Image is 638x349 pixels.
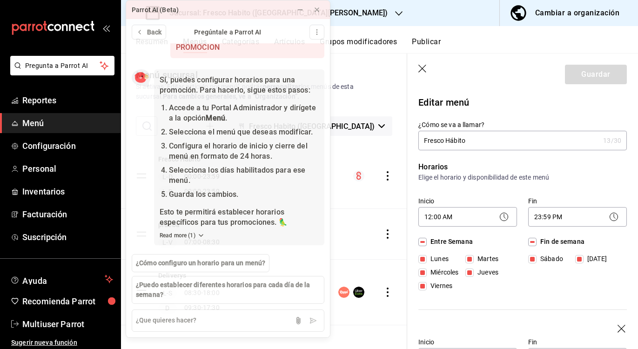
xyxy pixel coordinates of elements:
[528,198,627,204] label: Fin
[132,5,179,15] div: Parrot AI (Beta)
[169,127,319,137] li: Selecciona el menú que deseas modificar.
[22,162,113,175] span: Personal
[132,25,166,40] button: Back
[206,114,225,122] strong: Menú
[418,95,627,109] p: Editar menú
[584,254,607,264] span: [DATE]
[132,276,324,304] button: ¿Puedo establecer diferentes horarios para cada día de la semana?
[383,288,392,297] button: actions
[22,94,113,107] span: Reportes
[418,339,517,345] label: Inicio
[474,254,498,264] span: Martes
[169,165,319,186] li: Selecciona los días habilitados para ese menú.
[535,7,619,20] div: Cambiar a organización
[166,27,289,37] div: Pregúntale a Parrot AI
[22,208,113,221] span: Facturación
[427,237,473,247] span: Entre Semana
[537,237,584,247] span: Fin de semana
[169,141,319,161] li: Configura el horario de inicio y cierre del menú en formato de 24 horas.
[383,229,392,239] button: actions
[427,281,452,291] span: Viernes
[169,189,319,200] li: Guarda los cambios.
[418,207,517,227] div: 12:00 AM
[136,280,320,300] span: ¿Puedo establecer diferentes horarios para cada día de la semana?
[383,171,392,181] button: actions
[528,207,627,227] div: 23:59 PM
[22,318,113,330] span: Multiuser Parrot
[160,75,319,95] p: Sí, puedes configurar horarios para una promoción. Para hacerlo, sigue estos pasos:
[418,161,627,173] p: Horarios
[11,338,113,348] span: Sugerir nueva función
[132,254,269,272] button: ¿Cómo configuro un horario para un menú?
[412,37,441,53] button: Publicar
[136,37,638,53] div: navigation tabs
[102,24,110,32] button: open_drawer_menu
[22,295,113,308] span: Recomienda Parrot
[418,121,627,128] label: ¿Cómo se va a llamar?
[22,185,113,198] span: Inventarios
[121,143,407,325] table: menu-maker-table
[474,268,498,277] span: Jueves
[22,274,101,285] span: Ayuda
[427,268,458,277] span: Miércoles
[22,140,113,152] span: Configuración
[537,254,563,264] span: Sábado
[320,37,397,53] button: Grupos modificadores
[25,61,100,71] span: Pregunta a Parrot AI
[603,136,621,145] div: 13 /30
[169,103,319,123] li: Accede a tu Portal Administrador y dirígete a la opción .
[160,207,319,228] p: Esto te permitirá establecer horarios específicos para tus promociones. 🦜
[7,67,114,77] a: Pregunta a Parrot AI
[147,27,162,37] span: Back
[427,254,449,264] span: Lunes
[22,117,113,129] span: Menú
[22,231,113,243] span: Suscripción
[418,173,627,182] p: Elige el horario y disponibilidad de este menú
[418,198,517,204] label: Inicio
[160,231,205,240] button: Read more (1)
[10,56,114,75] button: Pregunta a Parrot AI
[136,258,265,268] span: ¿Cómo configuro un horario para un menú?
[528,339,627,345] label: Fin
